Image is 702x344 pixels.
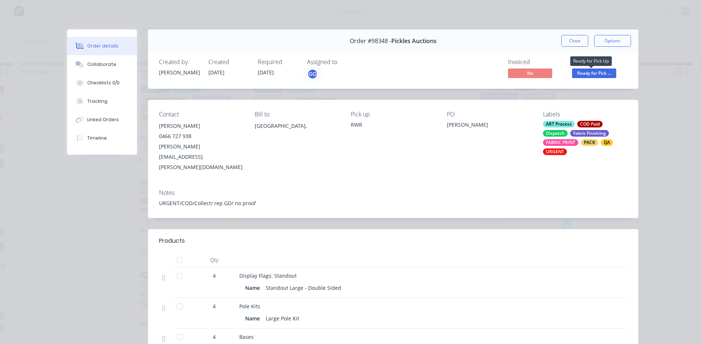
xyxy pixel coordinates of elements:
div: ART Process [543,121,575,127]
div: Required [258,59,298,66]
span: Bases [239,333,254,340]
div: Fabric Finishing [570,130,609,137]
div: Created by [159,59,200,66]
span: 4 [213,272,216,280]
div: Order details [87,43,119,49]
button: Collaborate [67,55,137,74]
div: [PERSON_NAME] [159,69,200,76]
button: Options [594,35,631,47]
span: [DATE] [258,69,274,76]
div: QA [601,139,613,146]
div: Large Pole Kit [263,313,302,324]
div: [PERSON_NAME][EMAIL_ADDRESS][PERSON_NAME][DOMAIN_NAME] [159,141,243,172]
div: Timeline [87,135,107,141]
span: Display Flags: Standout [239,272,297,279]
span: 4 [213,333,216,341]
div: Checklists 0/0 [87,80,120,86]
button: Tracking [67,92,137,110]
button: Linked Orders [67,110,137,129]
div: URGENT [543,148,567,155]
div: RWR [351,121,435,129]
div: Name [245,313,263,324]
div: PACK [581,139,598,146]
div: URGENT/COD/Collect/ rep GD/ no proof [159,199,627,207]
span: [DATE] [208,69,225,76]
div: [PERSON_NAME] [159,121,243,131]
div: Bill to [255,111,339,118]
div: [GEOGRAPHIC_DATA], [255,121,339,131]
div: [PERSON_NAME]0466 727 938[PERSON_NAME][EMAIL_ADDRESS][PERSON_NAME][DOMAIN_NAME] [159,121,243,172]
span: Order #98348 - [350,38,391,45]
div: Notes [159,189,627,196]
div: Standout Large - Double Sided [263,282,344,293]
div: Labels [543,111,627,118]
div: Linked Orders [87,116,119,123]
div: Contact [159,111,243,118]
div: Qty [192,253,236,267]
span: 4 [213,302,216,310]
span: Pole Kits [239,303,260,310]
div: FABRIC PRINT [543,139,578,146]
div: Created [208,59,249,66]
span: Ready for Pick ... [572,69,616,78]
div: Products [159,236,185,245]
button: Close [561,35,588,47]
button: Checklists 0/0 [67,74,137,92]
div: Collaborate [87,61,116,68]
div: [GEOGRAPHIC_DATA], [255,121,339,144]
button: Order details [67,37,137,55]
span: Pickles Auctions [391,38,437,45]
button: GD [307,69,318,80]
div: Assigned to [307,59,381,66]
div: [PERSON_NAME] [447,121,531,131]
div: Ready for Pick Up [570,56,612,66]
button: Ready for Pick ... [572,69,616,80]
button: Timeline [67,129,137,147]
div: Invoiced [508,59,563,66]
div: PO [447,111,531,118]
div: Pick up [351,111,435,118]
div: Dispatch [543,130,568,137]
span: No [508,69,552,78]
div: 0466 727 938 [159,131,243,141]
div: Tracking [87,98,107,105]
div: COD Paid [577,121,603,127]
div: Name [245,282,263,293]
